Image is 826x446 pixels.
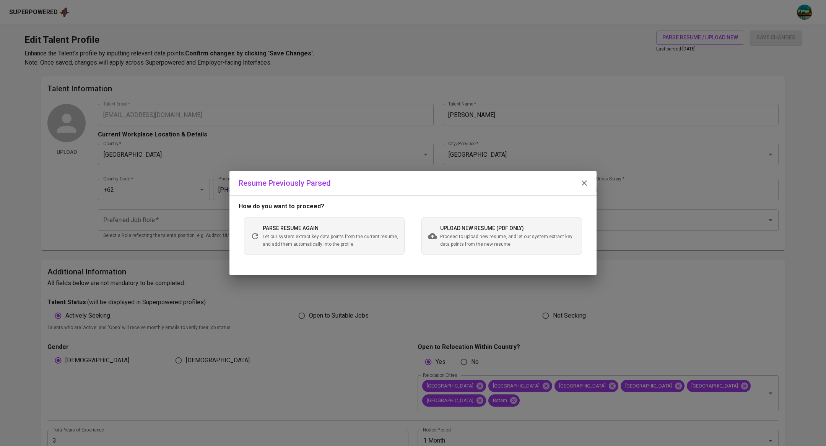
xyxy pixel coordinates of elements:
span: upload new resume (pdf only) [440,225,524,231]
span: Proceed to upload new resume, and let our system extract key data points from the new resume. [440,233,576,248]
span: Let our system extract key data points from the current resume, and add them automatically into t... [263,233,398,248]
span: parse resume again [263,225,319,231]
p: How do you want to proceed? [239,202,587,211]
div: Resume Previously Parsed [239,177,587,189]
